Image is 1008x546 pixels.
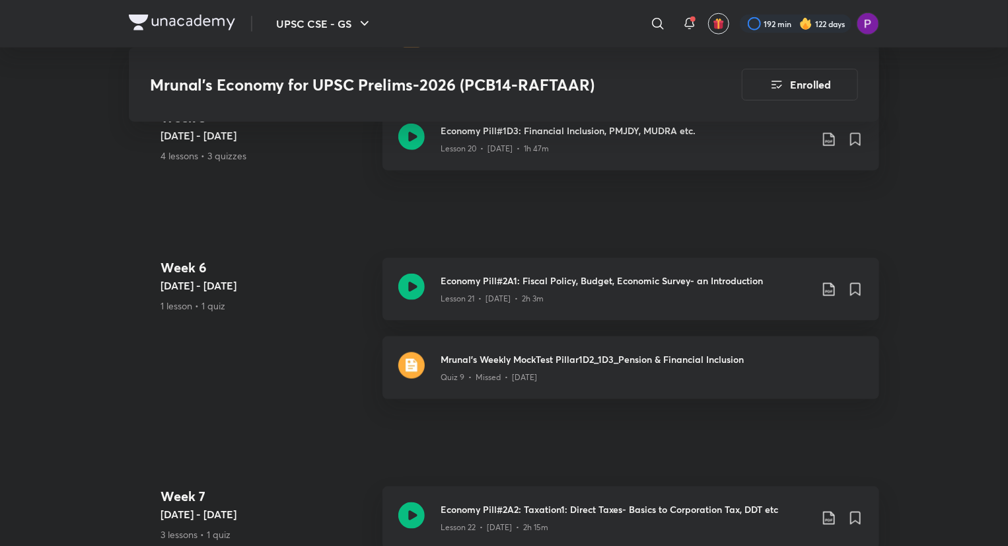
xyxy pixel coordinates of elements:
p: 3 lessons • 1 quiz [161,527,372,541]
p: 4 lessons • 3 quizzes [161,149,372,163]
button: avatar [708,13,729,34]
a: Economy Pill#2A1: Fiscal Policy, Budget, Economic Survey- an IntroductionLesson 21 • [DATE] • 2h 3m [382,258,879,336]
h4: Week 7 [161,487,372,506]
h3: Mrunal's Weekly MockTest Pillar1D2_1D3_Pension & Financial Inclusion [441,352,863,366]
h3: Economy Pill#1D3: Financial Inclusion, PMJDY, MUDRA etc. [441,124,810,137]
p: Lesson 21 • [DATE] • 2h 3m [441,293,544,305]
h5: [DATE] - [DATE] [161,128,372,143]
p: Lesson 22 • [DATE] • 2h 15m [441,522,548,533]
h3: Mrunal’s Economy for UPSC Prelims-2026 (PCB14-RAFTAAR) [150,75,667,95]
img: streak [799,17,812,30]
p: Quiz 9 • Missed • [DATE] [441,371,537,383]
h5: [DATE] - [DATE] [161,506,372,522]
img: quiz [398,352,425,379]
h5: [DATE] - [DATE] [161,278,372,293]
h4: Week 6 [161,258,372,278]
a: quizMrunal's Weekly MockTest Pillar1D2_1D3_Pension & Financial InclusionQuiz 9 • Missed • [DATE] [382,336,879,415]
p: 1 lesson • 1 quiz [161,299,372,313]
a: Economy Pill#1D3: Financial Inclusion, PMJDY, MUDRA etc.Lesson 20 • [DATE] • 1h 47m [382,108,879,186]
img: Preeti Pandey [857,13,879,35]
img: avatar [713,18,725,30]
button: Enrolled [742,69,858,100]
button: UPSC CSE - GS [268,11,380,37]
a: Company Logo [129,15,235,34]
h3: Economy Pill#2A1: Fiscal Policy, Budget, Economic Survey- an Introduction [441,274,810,288]
img: Company Logo [129,15,235,30]
h3: Economy Pill#2A2: Taxation1: Direct Taxes- Basics to Corporation Tax, DDT etc [441,502,810,516]
p: Lesson 20 • [DATE] • 1h 47m [441,143,549,155]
